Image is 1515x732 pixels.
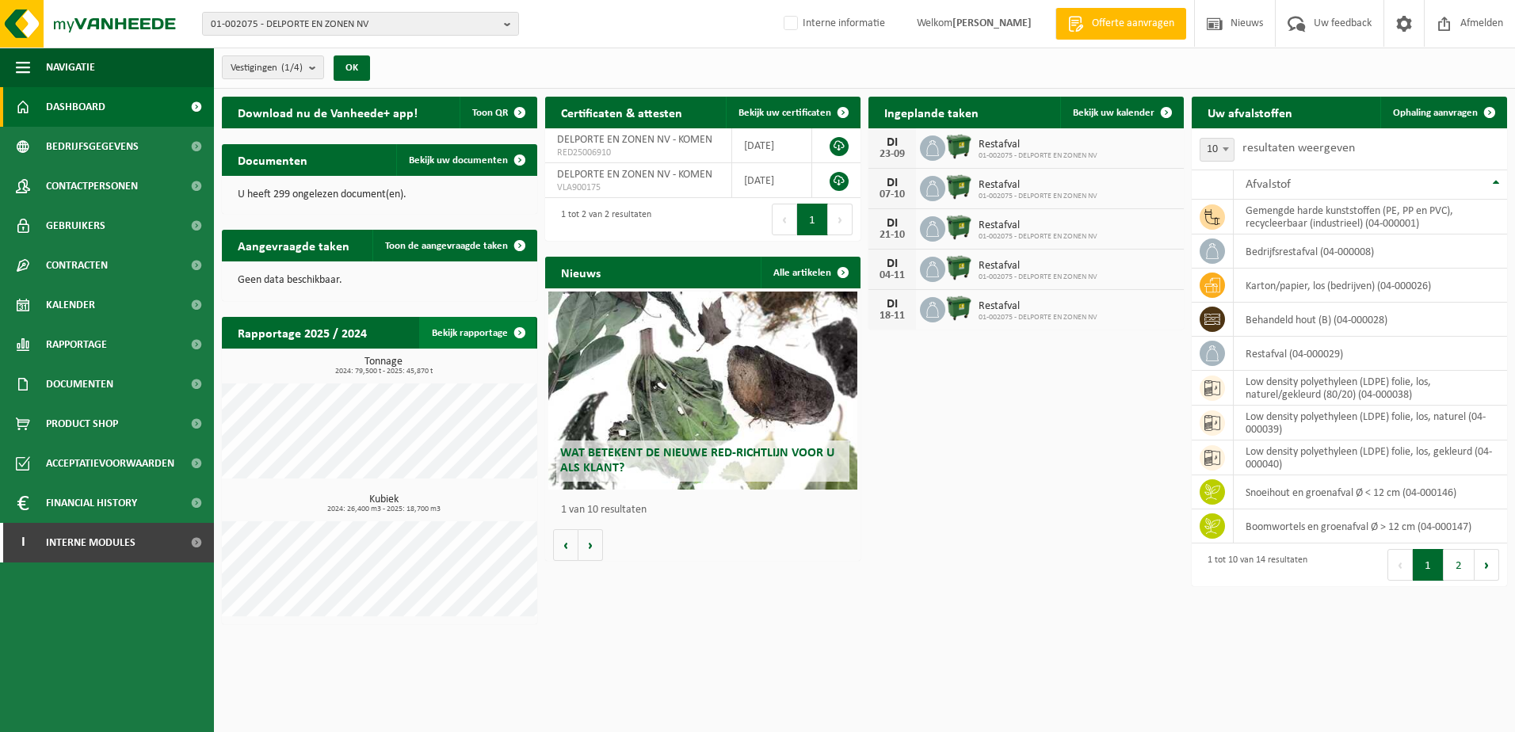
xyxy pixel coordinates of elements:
[46,444,174,483] span: Acceptatievoorwaarden
[46,285,95,325] span: Kalender
[1246,178,1291,191] span: Afvalstof
[945,173,972,200] img: WB-1100-HPE-GN-01
[46,87,105,127] span: Dashboard
[979,179,1097,192] span: Restafval
[16,523,30,562] span: I
[46,523,135,562] span: Interne modules
[334,55,370,81] button: OK
[211,13,498,36] span: 01-002075 - DELPORTE EN ZONEN NV
[876,136,908,149] div: DI
[979,260,1097,273] span: Restafval
[780,12,885,36] label: Interne informatie
[1073,108,1154,118] span: Bekijk uw kalender
[952,17,1032,29] strong: [PERSON_NAME]
[1234,200,1507,234] td: gemengde harde kunststoffen (PE, PP en PVC), recycleerbaar (industrieel) (04-000001)
[222,230,365,261] h2: Aangevraagde taken
[1234,406,1507,440] td: low density polyethyleen (LDPE) folie, los, naturel (04-000039)
[979,139,1097,151] span: Restafval
[1242,142,1355,154] label: resultaten weergeven
[979,232,1097,242] span: 01-002075 - DELPORTE EN ZONEN NV
[46,48,95,87] span: Navigatie
[46,404,118,444] span: Product Shop
[738,108,831,118] span: Bekijk uw certificaten
[222,144,323,175] h2: Documenten
[979,192,1097,201] span: 01-002075 - DELPORTE EN ZONEN NV
[1060,97,1182,128] a: Bekijk uw kalender
[560,447,834,475] span: Wat betekent de nieuwe RED-richtlijn voor u als klant?
[46,206,105,246] span: Gebruikers
[979,313,1097,322] span: 01-002075 - DELPORTE EN ZONEN NV
[1088,16,1178,32] span: Offerte aanvragen
[1234,509,1507,543] td: boomwortels en groenafval Ø > 12 cm (04-000147)
[281,63,303,73] count: (1/4)
[460,97,536,128] button: Toon QR
[1444,549,1475,581] button: 2
[1234,269,1507,303] td: karton/papier, los (bedrijven) (04-000026)
[557,134,712,146] span: DELPORTE EN ZONEN NV - KOMEN
[876,311,908,322] div: 18-11
[1055,8,1186,40] a: Offerte aanvragen
[1234,475,1507,509] td: snoeihout en groenafval Ø < 12 cm (04-000146)
[945,254,972,281] img: WB-1100-HPE-GN-01
[385,241,508,251] span: Toon de aangevraagde taken
[1234,440,1507,475] td: low density polyethyleen (LDPE) folie, los, gekleurd (04-000040)
[372,230,536,261] a: Toon de aangevraagde taken
[761,257,859,288] a: Alle artikelen
[548,292,857,490] a: Wat betekent de nieuwe RED-richtlijn voor u als klant?
[1200,547,1307,582] div: 1 tot 10 van 14 resultaten
[230,505,537,513] span: 2024: 26,400 m3 - 2025: 18,700 m3
[396,144,536,176] a: Bekijk uw documenten
[1387,549,1413,581] button: Previous
[1234,234,1507,269] td: bedrijfsrestafval (04-000008)
[222,317,383,348] h2: Rapportage 2025 / 2024
[557,181,719,194] span: VLA900175
[557,147,719,159] span: RED25006910
[238,189,521,200] p: U heeft 299 ongelezen document(en).
[876,270,908,281] div: 04-11
[1413,549,1444,581] button: 1
[979,273,1097,282] span: 01-002075 - DELPORTE EN ZONEN NV
[46,325,107,364] span: Rapportage
[46,364,113,404] span: Documenten
[1200,139,1234,161] span: 10
[46,246,108,285] span: Contracten
[202,12,519,36] button: 01-002075 - DELPORTE EN ZONEN NV
[1380,97,1505,128] a: Ophaling aanvragen
[553,529,578,561] button: Vorige
[732,128,811,163] td: [DATE]
[945,295,972,322] img: WB-1100-HPE-GN-01
[876,298,908,311] div: DI
[732,163,811,198] td: [DATE]
[222,97,433,128] h2: Download nu de Vanheede+ app!
[945,133,972,160] img: WB-1100-HPE-GN-01
[231,56,303,80] span: Vestigingen
[545,257,616,288] h2: Nieuws
[876,189,908,200] div: 07-10
[1234,337,1507,371] td: restafval (04-000029)
[876,257,908,270] div: DI
[230,356,537,376] h3: Tonnage
[797,204,828,235] button: 1
[772,204,797,235] button: Previous
[876,230,908,241] div: 21-10
[230,368,537,376] span: 2024: 79,500 t - 2025: 45,870 t
[876,177,908,189] div: DI
[46,127,139,166] span: Bedrijfsgegevens
[561,505,853,516] p: 1 van 10 resultaten
[828,204,853,235] button: Next
[1200,138,1235,162] span: 10
[578,529,603,561] button: Volgende
[979,151,1097,161] span: 01-002075 - DELPORTE EN ZONEN NV
[876,149,908,160] div: 23-09
[1234,371,1507,406] td: low density polyethyleen (LDPE) folie, los, naturel/gekleurd (80/20) (04-000038)
[945,214,972,241] img: WB-1100-HPE-GN-01
[409,155,508,166] span: Bekijk uw documenten
[222,55,324,79] button: Vestigingen(1/4)
[553,202,651,237] div: 1 tot 2 van 2 resultaten
[557,169,712,181] span: DELPORTE EN ZONEN NV - KOMEN
[1393,108,1478,118] span: Ophaling aanvragen
[472,108,508,118] span: Toon QR
[726,97,859,128] a: Bekijk uw certificaten
[238,275,521,286] p: Geen data beschikbaar.
[230,494,537,513] h3: Kubiek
